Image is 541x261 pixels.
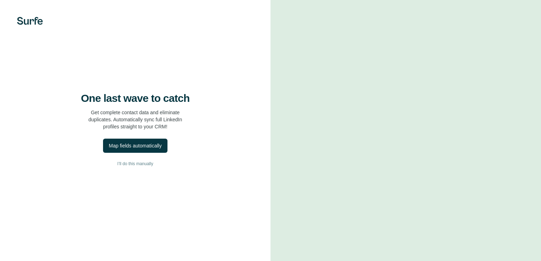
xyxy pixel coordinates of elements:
h4: One last wave to catch [81,92,190,105]
button: Map fields automatically [103,139,167,153]
button: I’ll do this manually [14,158,256,169]
span: I’ll do this manually [117,161,153,167]
img: Surfe's logo [17,17,43,25]
div: Map fields automatically [109,142,161,149]
p: Get complete contact data and eliminate duplicates. Automatically sync full LinkedIn profiles str... [89,109,182,130]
